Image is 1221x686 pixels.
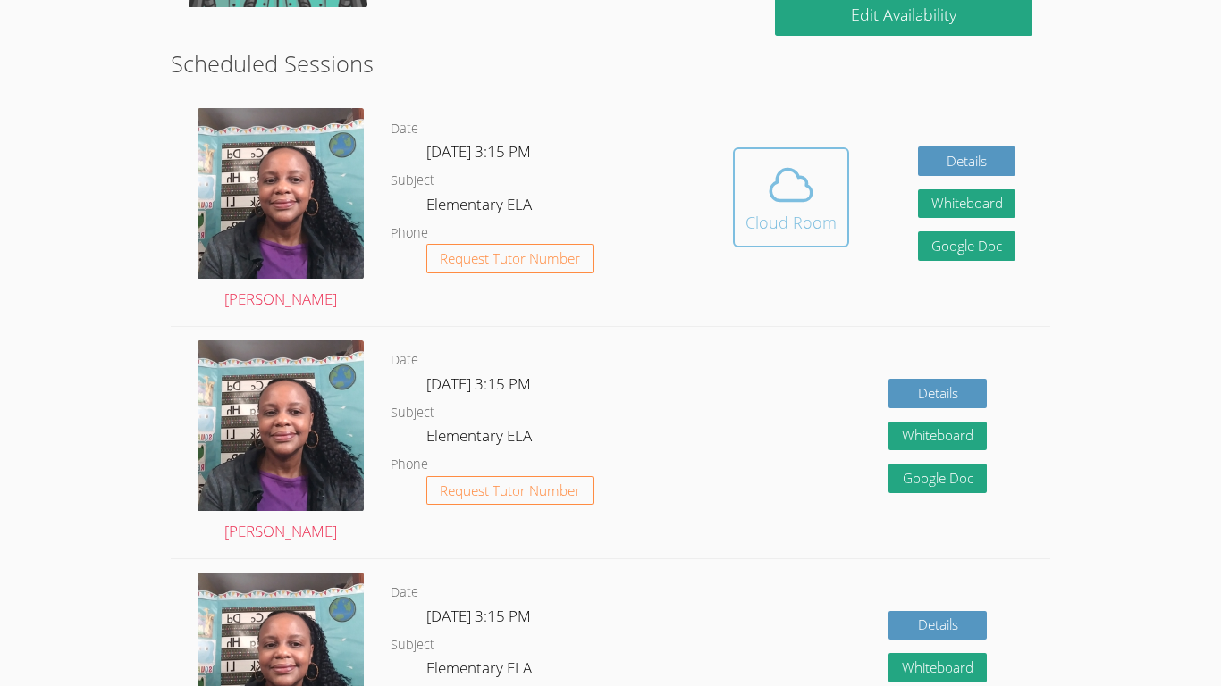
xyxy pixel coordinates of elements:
button: Whiteboard [888,653,987,682]
span: [DATE] 3:15 PM [426,141,531,162]
dd: Elementary ELA [426,423,535,454]
a: Details [888,611,987,640]
div: Cloud Room [745,210,837,235]
dt: Date [391,349,418,372]
dd: Elementary ELA [426,656,535,686]
span: Request Tutor Number [440,484,580,498]
button: Cloud Room [733,147,849,247]
button: Request Tutor Number [426,476,594,506]
a: Google Doc [918,231,1016,261]
dt: Subject [391,402,434,424]
dt: Phone [391,454,428,476]
span: Request Tutor Number [440,252,580,265]
a: [PERSON_NAME] [198,108,364,313]
dt: Phone [391,222,428,245]
dt: Subject [391,170,434,192]
a: Details [888,379,987,408]
span: [DATE] 3:15 PM [426,373,531,394]
h2: Scheduled Sessions [171,46,1050,80]
dt: Date [391,118,418,140]
button: Whiteboard [918,189,1016,219]
button: Request Tutor Number [426,244,594,273]
dt: Subject [391,634,434,657]
button: Whiteboard [888,422,987,451]
a: Details [918,146,1016,176]
a: [PERSON_NAME] [198,340,364,545]
img: Selfie2.jpg [198,340,364,511]
dt: Date [391,581,418,604]
span: [DATE] 3:15 PM [426,606,531,626]
a: Google Doc [888,464,987,493]
dd: Elementary ELA [426,192,535,222]
img: Selfie2.jpg [198,108,364,279]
